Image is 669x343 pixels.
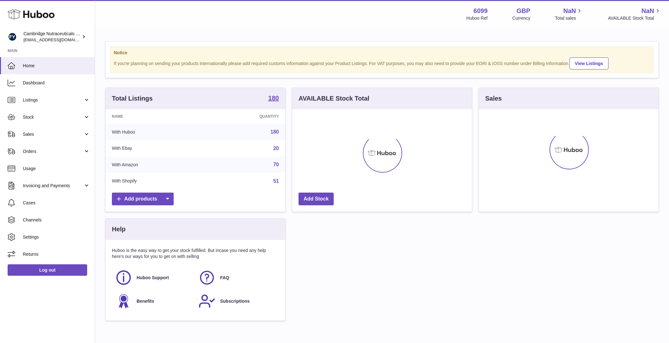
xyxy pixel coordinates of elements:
[23,63,90,69] span: Home
[23,31,80,43] div: Cambridge Nutraceuticals Ltd
[204,109,285,124] th: Quantity
[23,166,90,172] span: Usage
[299,193,334,206] a: Add Stock
[569,57,608,69] a: View Listings
[23,80,90,86] span: Dashboard
[114,56,650,69] div: If you're planning on sending your products internationally please add required customs informati...
[512,15,531,21] div: Currency
[112,247,279,260] p: Huboo is the easy way to get your stock fulfilled. But incase you need any help here's our ways f...
[23,217,90,223] span: Channels
[23,251,90,257] span: Returns
[115,293,192,310] a: Benefits
[268,95,279,102] a: 180
[23,183,83,189] span: Invoicing and Payments
[555,7,583,21] a: NaN Total sales
[563,7,576,15] span: NaN
[23,200,90,206] span: Cases
[112,193,174,206] a: Add products
[299,94,369,103] h3: AVAILABLE Stock Total
[608,15,661,21] span: AVAILABLE Stock Total
[473,7,488,15] strong: 6099
[220,298,249,304] span: Subscriptions
[198,269,275,286] a: FAQ
[641,7,654,15] span: NaN
[8,32,17,42] img: huboo@camnutra.com
[268,95,279,101] strong: 180
[112,94,153,103] h3: Total Listings
[555,15,583,21] span: Total sales
[270,129,279,135] a: 180
[220,275,229,281] span: FAQ
[198,293,275,310] a: Subscriptions
[106,156,204,173] td: With Amazon
[112,225,125,234] h3: Help
[137,298,154,304] span: Benefits
[106,140,204,157] td: With Ebay
[466,15,488,21] div: Huboo Ref
[23,37,93,42] span: [EMAIL_ADDRESS][DOMAIN_NAME]
[106,173,204,189] td: With Shopify
[23,97,83,103] span: Listings
[114,50,650,56] strong: Notice
[115,269,192,286] a: Huboo Support
[23,234,90,240] span: Settings
[273,178,279,184] a: 51
[273,162,279,167] a: 70
[517,7,530,15] strong: GBP
[137,275,169,281] span: Huboo Support
[106,124,204,140] td: With Huboo
[485,94,502,103] h3: Sales
[23,148,83,155] span: Orders
[8,264,87,276] a: Log out
[23,114,83,120] span: Stock
[608,7,661,21] a: NaN AVAILABLE Stock Total
[23,131,83,137] span: Sales
[273,146,279,151] a: 20
[106,109,204,124] th: Name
